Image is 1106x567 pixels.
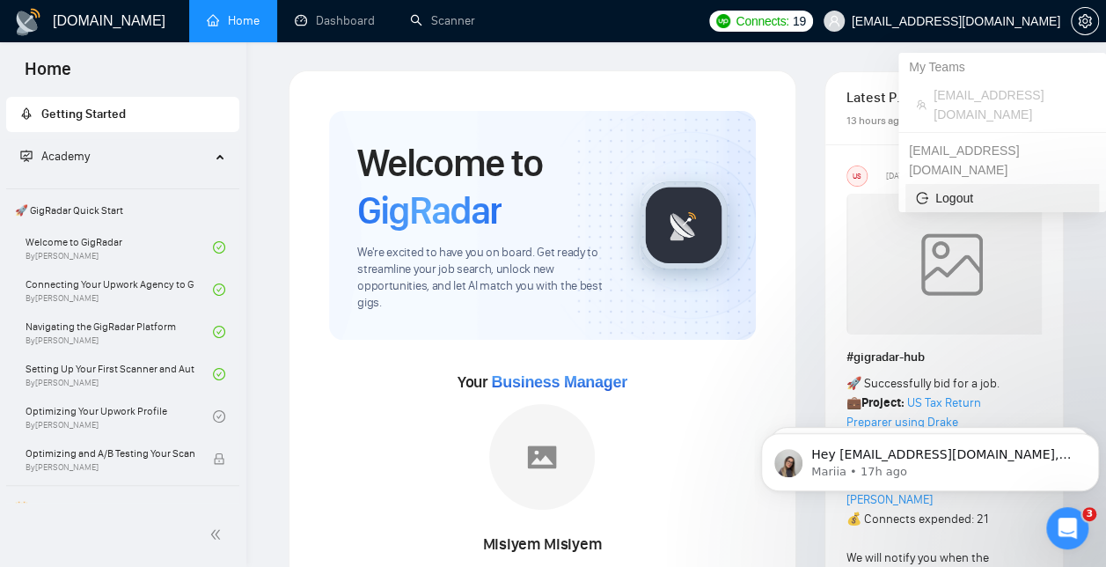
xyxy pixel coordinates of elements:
[207,13,260,28] a: homeHome
[846,194,1058,335] img: weqQh+iSagEgQAAAABJRU5ErkJggg==
[8,490,238,525] span: 👑 Agency Success with GigRadar
[1072,14,1098,28] span: setting
[14,8,42,36] img: logo
[411,530,674,560] div: Misiyem Misiyem
[26,445,194,462] span: Optimizing and A/B Testing Your Scanner for Better Results
[846,348,1042,367] h1: # gigradar-hub
[357,139,612,234] h1: Welcome to
[213,368,225,380] span: check-circle
[847,166,867,186] div: US
[26,313,213,351] a: Navigating the GigRadar PlatformBy[PERSON_NAME]
[295,13,375,28] a: dashboardDashboard
[1046,507,1088,549] iframe: Intercom live chat
[20,150,33,162] span: fund-projection-screen
[357,187,502,234] span: GigRadar
[916,99,927,110] span: team
[489,404,595,510] img: placeholder.png
[41,107,126,121] span: Getting Started
[1071,7,1099,35] button: setting
[1082,507,1096,521] span: 3
[213,453,225,465] span: lock
[916,192,928,204] span: logout
[410,13,475,28] a: searchScanner
[491,373,626,391] span: Business Manager
[213,326,225,338] span: check-circle
[828,15,840,27] span: user
[916,188,1088,208] span: Logout
[934,85,1088,124] span: [EMAIL_ADDRESS][DOMAIN_NAME]
[26,462,194,473] span: By [PERSON_NAME]
[213,410,225,423] span: check-circle
[640,181,728,269] img: gigradar-logo.png
[6,97,239,132] li: Getting Started
[20,149,90,164] span: Academy
[886,168,910,184] span: [DATE]
[213,241,225,254] span: check-circle
[26,228,213,267] a: Welcome to GigRadarBy[PERSON_NAME]
[754,396,1106,519] iframe: Intercom notifications message
[11,56,85,93] span: Home
[26,270,213,309] a: Connecting Your Upwork Agency to GigRadarBy[PERSON_NAME]
[898,136,1106,184] div: smc31810@gmail.com
[1071,14,1099,28] a: setting
[26,355,213,394] a: Setting Up Your First Scanner and Auto-BidderBy[PERSON_NAME]
[20,107,33,120] span: rocket
[736,11,788,31] span: Connects:
[716,14,730,28] img: upwork-logo.png
[898,53,1106,81] div: My Teams
[458,372,627,392] span: Your
[846,114,905,127] span: 13 hours ago
[26,397,213,436] a: Optimizing Your Upwork ProfileBy[PERSON_NAME]
[213,283,225,296] span: check-circle
[41,149,90,164] span: Academy
[209,526,227,543] span: double-left
[793,11,806,31] span: 19
[8,193,238,228] span: 🚀 GigRadar Quick Start
[357,245,612,312] span: We're excited to have you on board. Get ready to streamline your job search, unlock new opportuni...
[846,86,909,108] span: Latest Posts from the GigRadar Community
